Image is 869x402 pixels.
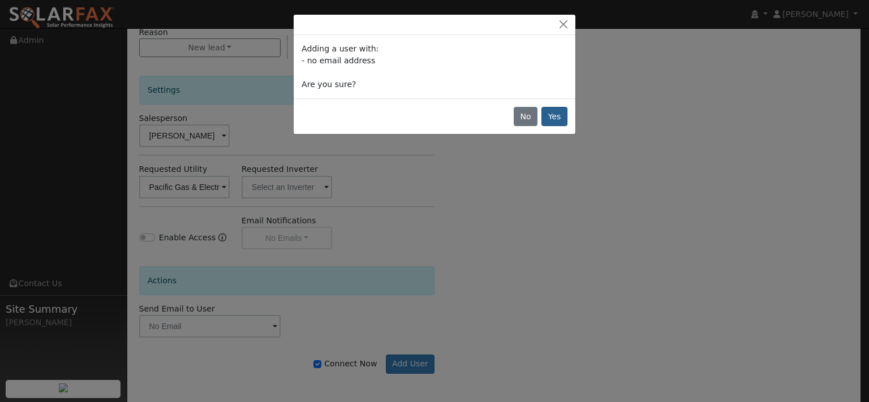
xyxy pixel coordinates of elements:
span: - no email address [302,56,375,65]
button: Close [556,19,571,31]
button: Yes [541,107,567,126]
span: Adding a user with: [302,44,378,53]
span: Are you sure? [302,80,356,89]
button: No [514,107,537,126]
